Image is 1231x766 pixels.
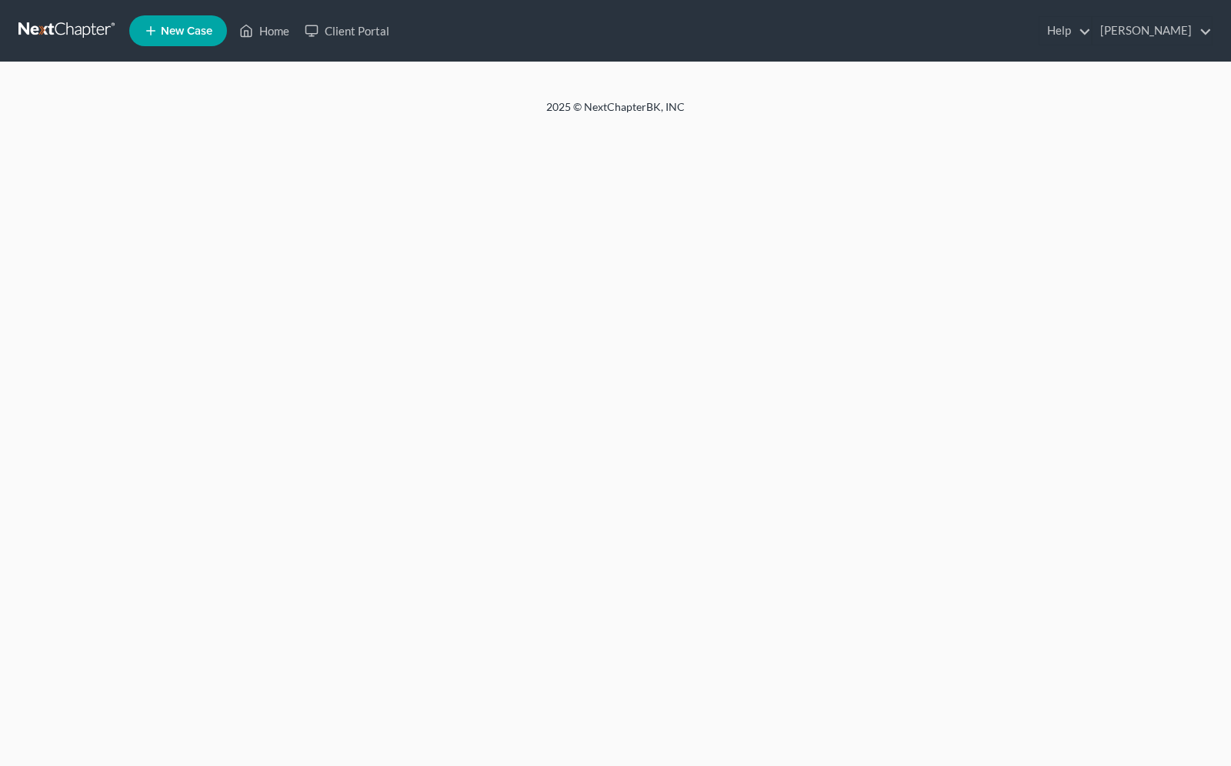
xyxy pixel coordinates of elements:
[129,15,227,46] new-legal-case-button: New Case
[177,99,1054,127] div: 2025 © NextChapterBK, INC
[232,17,297,45] a: Home
[297,17,397,45] a: Client Portal
[1093,17,1212,45] a: [PERSON_NAME]
[1039,17,1091,45] a: Help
